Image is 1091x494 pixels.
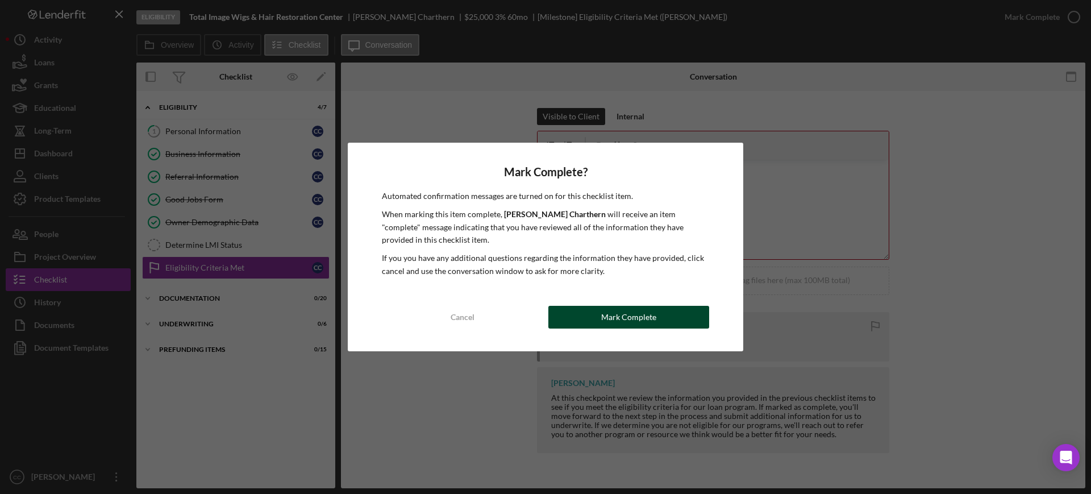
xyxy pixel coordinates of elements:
[382,165,709,178] h4: Mark Complete?
[382,252,709,277] p: If you you have any additional questions regarding the information they have provided, click canc...
[504,209,606,219] b: [PERSON_NAME] Charthern
[548,306,709,329] button: Mark Complete
[382,190,709,202] p: Automated confirmation messages are turned on for this checklist item.
[382,208,709,246] p: When marking this item complete, will receive an item "complete" message indicating that you have...
[382,306,543,329] button: Cancel
[1052,444,1080,471] div: Open Intercom Messenger
[601,306,656,329] div: Mark Complete
[451,306,474,329] div: Cancel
